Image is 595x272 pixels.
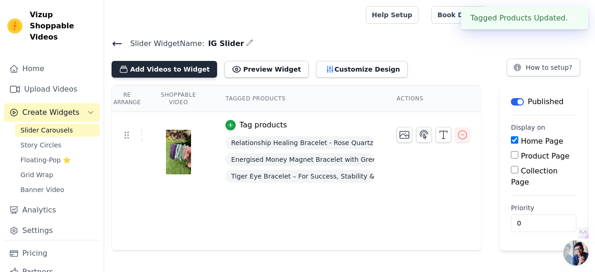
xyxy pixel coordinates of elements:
span: Floating-Pop ⭐ [20,155,71,165]
th: Re Arrange [112,86,142,112]
th: Tagged Products [214,86,385,112]
button: How to setup? [507,59,580,76]
span: IG Slider [205,38,244,49]
div: Tag products [239,119,287,131]
a: Floating-Pop ⭐ [15,153,100,166]
span: Tiger Eye Bracelet – For Success, Stability & Inner Strength [225,170,374,183]
a: Grid Wrap [15,168,100,181]
span: Story Circles [20,140,61,150]
label: Priority [511,203,576,212]
label: Home Page [521,137,563,146]
legend: Display on [511,123,545,132]
a: Slider Carousels [15,124,100,137]
img: vizup-images-cf6d.jpg [165,130,192,174]
img: Vizup [7,19,22,33]
button: Create Widgets [4,103,100,122]
span: Slider Carousels [20,126,73,135]
div: Edit Name [246,37,253,50]
a: Analytics [4,201,100,219]
a: Settings [4,221,100,240]
span: Create Widgets [22,107,79,118]
span: Vizup Shoppable Videos [30,9,96,43]
button: Customize Design [316,61,408,78]
label: Collection Page [511,166,557,186]
div: Tagged Products Updated. [461,7,588,29]
span: Banner Video [20,185,64,194]
button: Close [568,13,579,24]
span: Relationship Healing Bracelet - Rose Quartz and Amethyst for Love, Harmony, and Emotional Balance [225,136,374,149]
a: Banner Video [15,183,100,196]
p: Saptshakti Foundation [507,7,588,23]
span: Slider Widget Name: [123,38,205,49]
a: Home [4,60,100,78]
button: S Saptshakti Foundation [492,7,588,23]
button: Add Videos to Widget [112,61,217,78]
button: Preview Widget [225,61,308,78]
span: Energised Money Magnet Bracelet with Green Aventurine, Tiger Eye, Pyrite & Citrine [225,153,374,166]
a: Help Setup [366,6,418,24]
th: Actions [385,86,481,112]
span: Grid Wrap [20,170,53,179]
th: Shoppable Video [142,86,214,112]
div: Open chat [563,240,588,265]
button: Tag products [225,119,287,131]
a: How to setup? [507,65,580,74]
a: Story Circles [15,139,100,152]
a: Pricing [4,244,100,263]
label: Product Page [521,152,569,160]
button: Change Thumbnail [397,127,412,143]
a: Book Demo [431,6,485,24]
a: Upload Videos [4,80,100,99]
p: Published [528,96,563,107]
